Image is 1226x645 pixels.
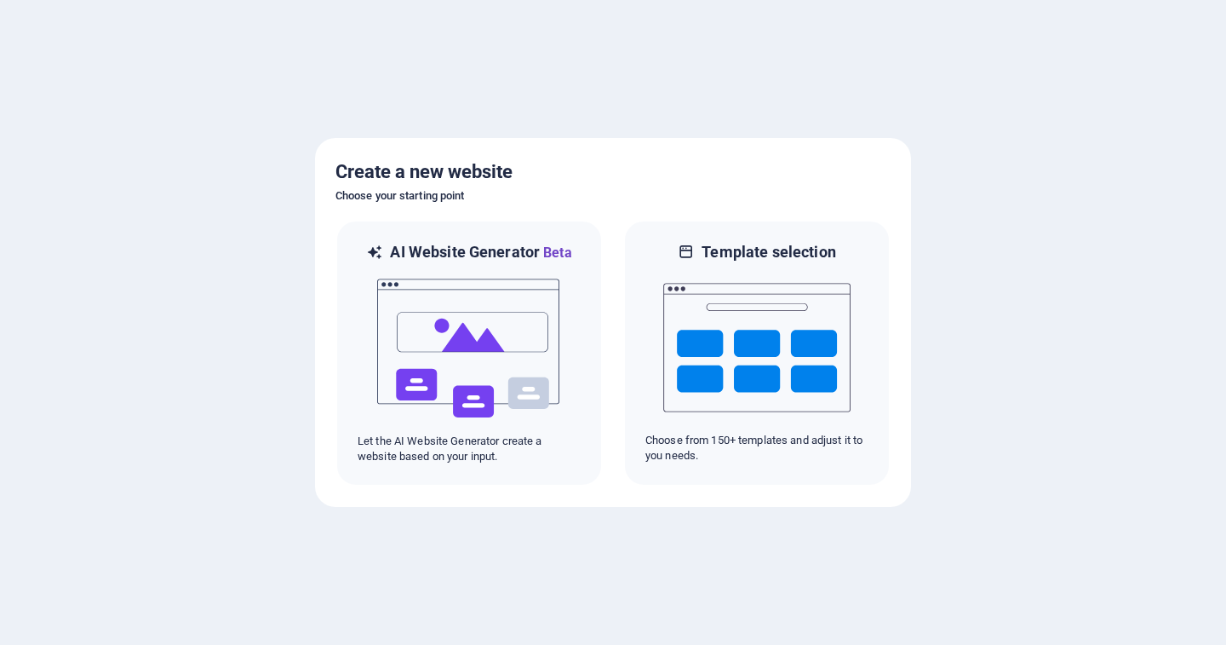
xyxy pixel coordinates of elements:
p: Choose from 150+ templates and adjust it to you needs. [645,433,868,464]
div: Template selectionChoose from 150+ templates and adjust it to you needs. [623,220,891,487]
h6: Template selection [702,242,835,262]
img: ai [375,263,563,434]
span: Beta [540,245,572,261]
h6: Choose your starting point [335,186,891,206]
h6: AI Website Generator [390,242,571,263]
p: Let the AI Website Generator create a website based on your input. [358,434,581,464]
h5: Create a new website [335,158,891,186]
div: AI Website GeneratorBetaaiLet the AI Website Generator create a website based on your input. [335,220,603,487]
